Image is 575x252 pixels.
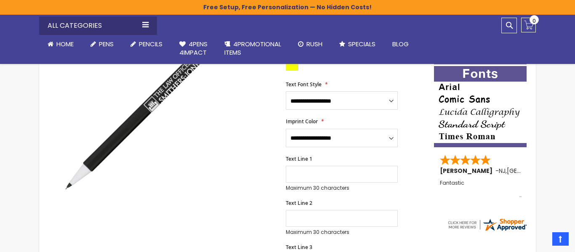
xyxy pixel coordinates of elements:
a: Home [39,35,82,53]
span: Blog [392,40,409,48]
span: Imprint Color [286,118,318,125]
span: Home [56,40,74,48]
span: [PERSON_NAME] [440,167,495,175]
span: Specials [348,40,375,48]
a: Rush [290,35,331,53]
span: Pencils [139,40,162,48]
p: Maximum 30 characters [286,185,398,191]
span: Text Line 2 [286,199,312,207]
span: [GEOGRAPHIC_DATA] [507,167,569,175]
a: 4Pens4impact [171,35,216,62]
span: Text Line 3 [286,244,312,251]
span: - , [495,167,569,175]
span: 4PROMOTIONAL ITEMS [224,40,281,57]
img: font-personalization-examples [434,66,527,147]
a: Specials [331,35,384,53]
span: Pens [99,40,114,48]
span: 4Pens 4impact [179,40,208,57]
a: Pencils [122,35,171,53]
span: 0 [532,17,536,25]
p: Maximum 30 characters [286,229,398,236]
span: Rush [306,40,322,48]
img: 4pens.com widget logo [447,217,527,232]
div: Fantastic [440,180,522,198]
span: NJ [499,167,506,175]
div: All Categories [39,16,157,35]
a: Blog [384,35,417,53]
a: 4pens.com certificate URL [447,227,527,234]
div: Yellow [286,62,298,71]
a: 4PROMOTIONALITEMS [216,35,290,62]
span: Text Line 1 [286,155,312,162]
a: Top [552,232,569,246]
a: 0 [521,18,536,32]
span: Text Font Style [286,81,322,88]
a: Pens [82,35,122,53]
